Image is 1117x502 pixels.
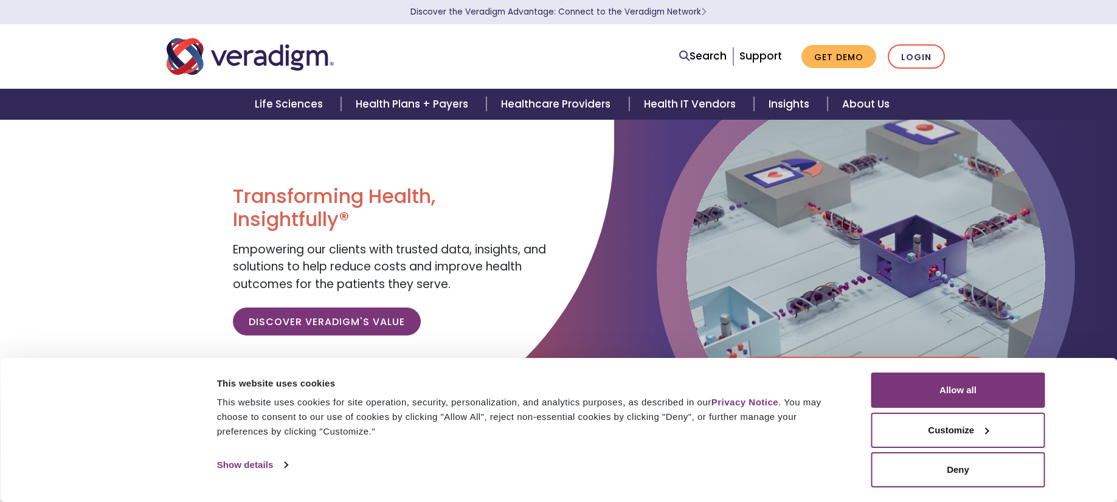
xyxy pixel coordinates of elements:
div: This website uses cookies [217,376,844,391]
a: Privacy Notice [711,397,778,407]
button: Allow all [871,373,1045,408]
h1: Transforming Health, Insightfully® [233,185,549,232]
a: Health Plans + Payers [341,89,486,120]
a: Show details [217,456,288,474]
a: Healthcare Providers [486,89,629,120]
a: Insights [754,89,828,120]
button: Customize [871,413,1045,448]
img: Veradigm logo [167,36,334,77]
a: Support [739,49,782,63]
a: Discover Veradigm's Value [233,308,421,335]
a: About Us [828,89,904,120]
button: Deny [871,452,1045,487]
a: Health IT Vendors [629,89,754,120]
a: Life Sciences [240,89,341,120]
a: Search [679,48,727,64]
div: This website uses cookies for site operation, security, personalization, and analytics purposes, ... [217,395,844,439]
span: Empowering our clients with trusted data, insights, and solutions to help reduce costs and improv... [233,241,546,292]
a: Login [888,44,945,69]
span: Learn More [701,6,707,18]
a: Discover the Veradigm Advantage: Connect to the Veradigm NetworkLearn More [410,6,707,18]
a: Get Demo [801,45,876,69]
